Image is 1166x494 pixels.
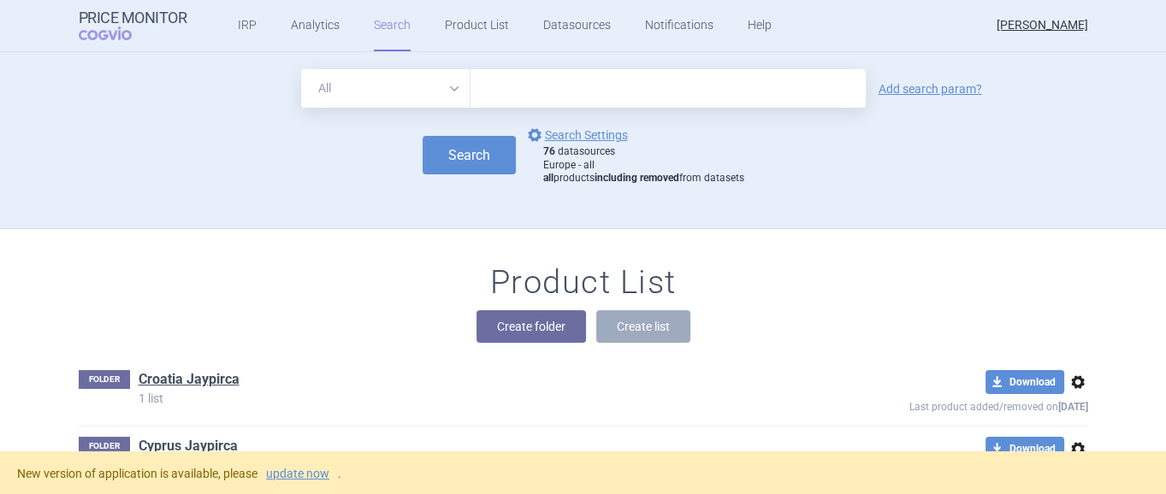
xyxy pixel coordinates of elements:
strong: [DATE] [1058,401,1088,413]
strong: 76 [543,145,555,157]
div: datasources Europe - all products from datasets [543,145,744,185]
span: New version of application is available, please . [17,467,341,480]
h1: Cyprus Jaypirca [139,437,238,459]
a: Croatia Jaypirca [139,370,240,389]
p: 1 list [139,392,785,404]
p: Last product added/removed on [785,394,1088,415]
a: Add search param? [879,83,982,95]
h1: Product List [490,263,677,303]
a: Cyprus Jaypirca [139,437,238,456]
a: Price MonitorCOGVIO [79,9,187,42]
button: Download [985,370,1064,394]
h1: Croatia Jaypirca [139,370,240,392]
strong: including removed [595,172,679,184]
strong: Price Monitor [79,9,187,26]
strong: all [543,172,553,184]
a: update now [266,468,329,479]
span: COGVIO [79,26,156,40]
button: Download [985,437,1064,461]
button: Create folder [476,310,586,343]
button: Search [423,136,516,174]
p: FOLDER [79,437,130,456]
button: Create list [596,310,690,343]
a: Search Settings [524,125,628,145]
p: FOLDER [79,370,130,389]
